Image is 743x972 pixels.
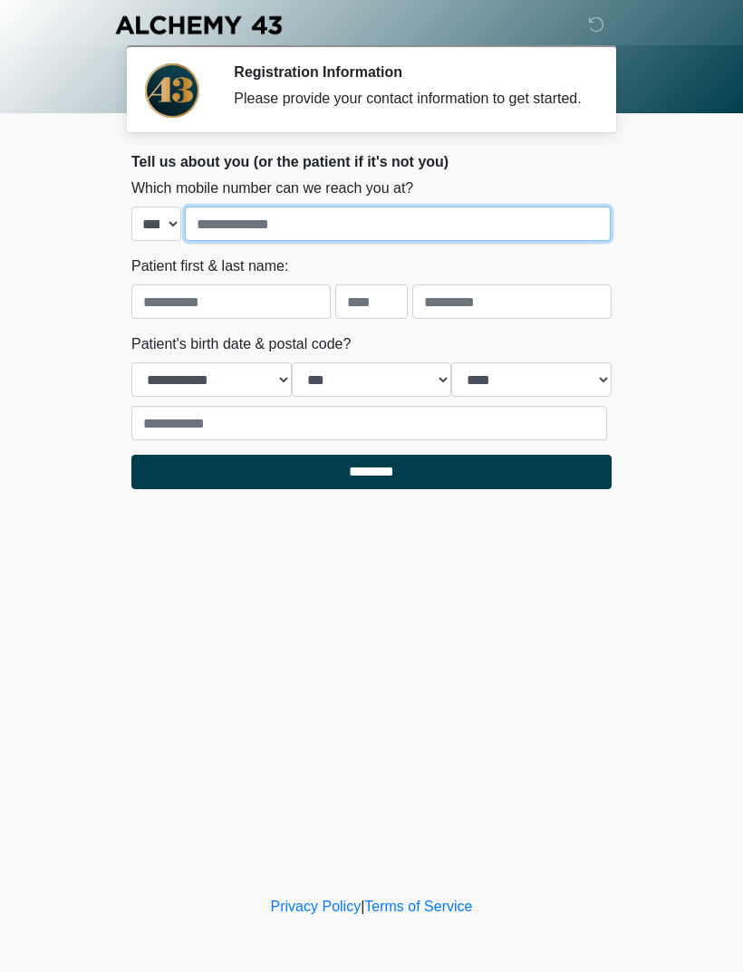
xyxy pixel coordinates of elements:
img: Alchemy 43 Logo [113,14,284,36]
h2: Tell us about you (or the patient if it's not you) [131,153,612,170]
a: Privacy Policy [271,899,362,914]
a: | [361,899,364,914]
label: Patient's birth date & postal code? [131,333,351,355]
a: Terms of Service [364,899,472,914]
h2: Registration Information [234,63,584,81]
label: Patient first & last name: [131,255,288,277]
div: Please provide your contact information to get started. [234,88,584,110]
img: Agent Avatar [145,63,199,118]
label: Which mobile number can we reach you at? [131,178,413,199]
